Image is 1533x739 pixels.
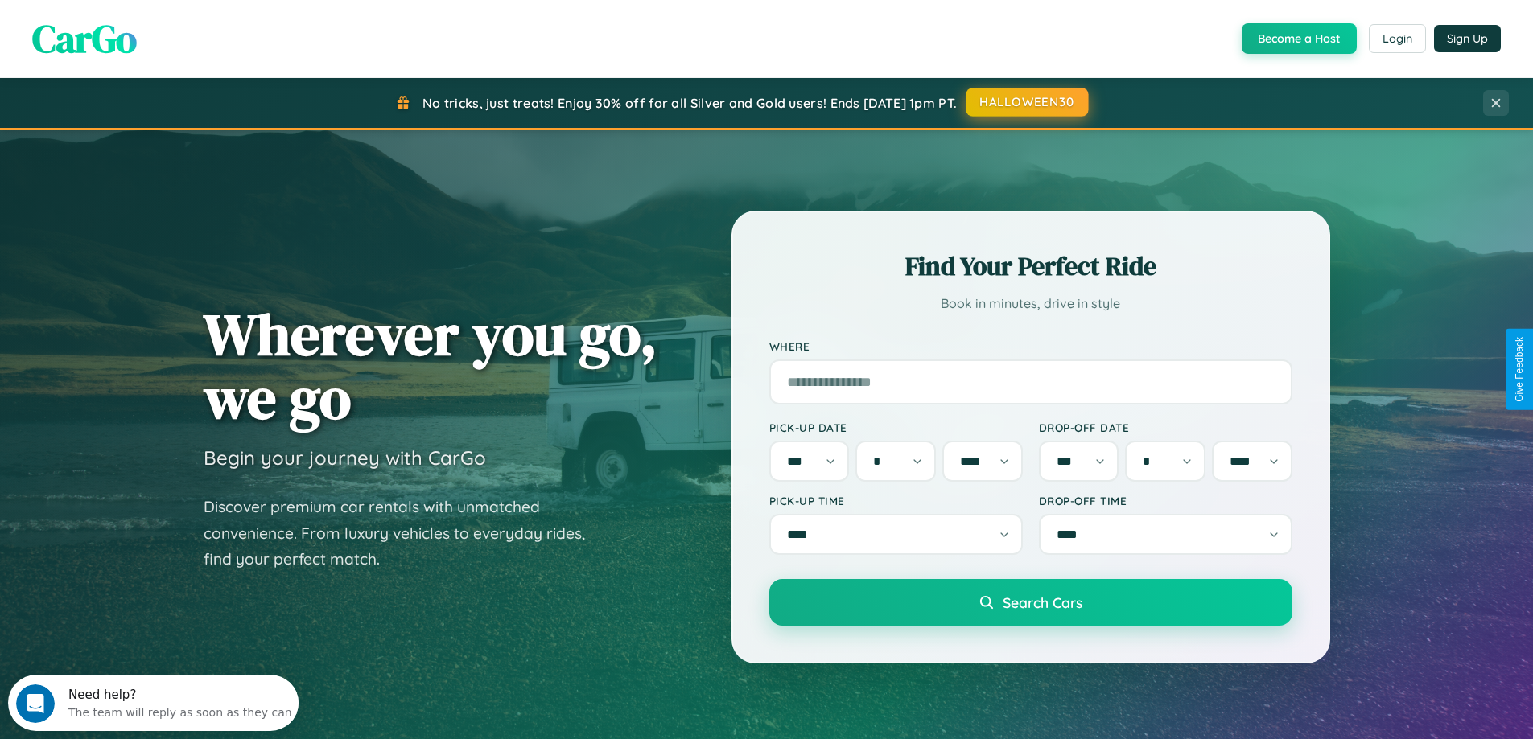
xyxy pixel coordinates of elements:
[204,302,657,429] h1: Wherever you go, we go
[1039,494,1292,507] label: Drop-off Time
[16,684,55,723] iframe: Intercom live chat
[8,675,299,731] iframe: Intercom live chat discovery launcher
[32,12,137,65] span: CarGo
[769,421,1023,434] label: Pick-up Date
[1242,23,1357,54] button: Become a Host
[204,445,486,470] h3: Begin your journey with CarGo
[1514,337,1525,402] div: Give Feedback
[769,494,1023,507] label: Pick-up Time
[1039,421,1292,434] label: Drop-off Date
[769,292,1292,315] p: Book in minutes, drive in style
[60,27,284,43] div: The team will reply as soon as they can
[769,579,1292,626] button: Search Cars
[1434,25,1501,52] button: Sign Up
[769,339,1292,353] label: Where
[60,14,284,27] div: Need help?
[1369,24,1426,53] button: Login
[6,6,299,51] div: Open Intercom Messenger
[769,248,1292,284] h2: Find Your Perfect Ride
[204,494,606,573] p: Discover premium car rentals with unmatched convenience. From luxury vehicles to everyday rides, ...
[966,88,1089,117] button: HALLOWEEN30
[1003,593,1082,611] span: Search Cars
[422,95,957,111] span: No tricks, just treats! Enjoy 30% off for all Silver and Gold users! Ends [DATE] 1pm PT.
